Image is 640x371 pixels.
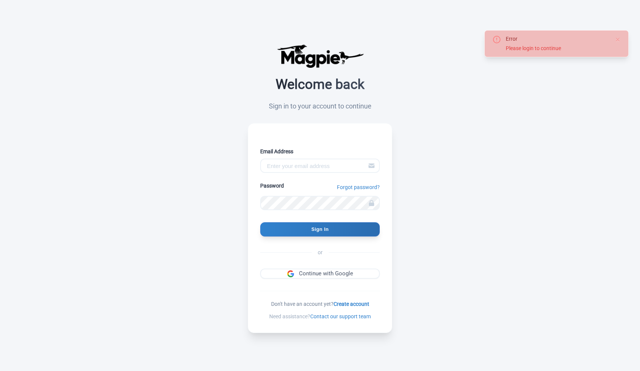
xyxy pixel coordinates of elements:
a: Create account [334,301,369,307]
a: Continue with Google [260,269,380,279]
button: Close [615,35,621,44]
input: Sign In [260,222,380,237]
p: Sign in to your account to continue [248,101,392,111]
input: Enter your email address [260,159,380,173]
img: logo-ab69f6fb50320c5b225c76a69d11143b.png [275,44,365,68]
div: Don't have an account yet? [260,300,380,308]
a: Forgot password? [337,183,380,191]
label: Email Address [260,148,380,156]
h2: Welcome back [248,77,392,92]
div: Need assistance? [260,313,380,321]
div: Error [506,35,609,43]
label: Password [260,182,284,190]
div: Please login to continue [506,44,609,52]
span: or [312,249,329,256]
a: Contact our support team [310,313,371,319]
